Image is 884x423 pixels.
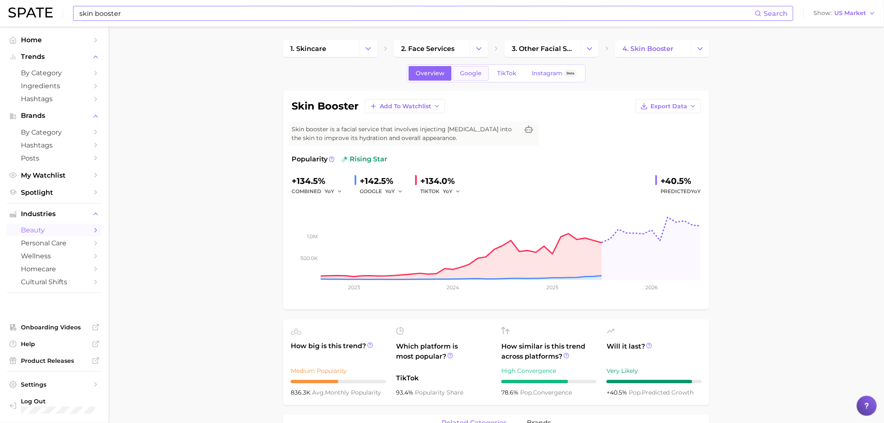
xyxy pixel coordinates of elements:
[443,188,452,195] span: YoY
[532,70,562,77] span: Instagram
[21,278,88,286] span: cultural shifts
[7,33,102,46] a: Home
[312,389,325,396] abbr: average
[365,99,445,113] button: Add to Watchlist
[21,36,88,44] span: Home
[629,389,642,396] abbr: popularity index
[525,66,584,81] a: InstagramBeta
[312,389,381,396] span: monthly popularity
[21,357,88,364] span: Product Releases
[360,186,409,196] div: GOOGLE
[396,341,491,369] span: Which platform is most popular?
[835,11,866,15] span: US Market
[290,45,326,53] span: 1. skincare
[460,70,482,77] span: Google
[21,171,88,179] span: My Watchlist
[636,99,701,113] button: Export Data
[21,324,88,331] span: Onboarding Videos
[420,174,466,188] div: +134.0%
[292,154,328,164] span: Popularity
[325,186,343,196] button: YoY
[7,378,102,391] a: Settings
[21,381,88,388] span: Settings
[420,186,466,196] div: TIKTOK
[291,341,386,362] span: How big is this trend?
[21,210,88,218] span: Industries
[401,45,455,53] span: 2. face services
[812,8,878,19] button: ShowUS Market
[341,156,348,163] img: rising star
[348,284,360,290] tspan: 2023
[21,112,88,120] span: Brands
[21,128,88,136] span: by Category
[622,45,674,53] span: 4. skin booster
[470,40,488,57] button: Change Category
[520,389,572,396] span: convergence
[650,103,687,110] span: Export Data
[512,45,574,53] span: 3. other facial services
[341,154,387,164] span: rising star
[21,265,88,273] span: homecare
[501,389,520,396] span: 78.6%
[79,6,755,20] input: Search here for a brand, industry, or ingredient
[691,40,709,57] button: Change Category
[291,389,312,396] span: 836.3k
[21,226,88,234] span: beauty
[691,188,701,194] span: YoY
[7,224,102,237] a: beauty
[7,152,102,165] a: Posts
[447,284,460,290] tspan: 2024
[292,186,348,196] div: combined
[21,154,88,162] span: Posts
[292,125,519,143] span: Skin booster is a facial service that involves injecting [MEDICAL_DATA] into the skin to improve ...
[21,239,88,247] span: personal care
[385,186,403,196] button: YoY
[443,186,461,196] button: YoY
[21,53,88,61] span: Trends
[21,340,88,348] span: Help
[396,373,491,383] span: TikTok
[501,366,597,376] div: High Convergence
[501,380,597,383] div: 7 / 10
[292,101,358,111] h1: skin booster
[7,66,102,79] a: by Category
[490,66,523,81] a: TikTok
[7,262,102,275] a: homecare
[453,66,489,81] a: Google
[415,389,463,396] span: popularity share
[283,40,359,57] a: 1. skincare
[497,70,516,77] span: TikTok
[394,40,470,57] a: 2. face services
[21,95,88,103] span: Hashtags
[7,51,102,63] button: Trends
[8,8,53,18] img: SPATE
[7,354,102,367] a: Product Releases
[291,380,386,383] div: 5 / 10
[764,10,788,18] span: Search
[581,40,599,57] button: Change Category
[607,389,629,396] span: +40.5%
[566,70,574,77] span: Beta
[21,82,88,90] span: Ingredients
[396,389,415,396] span: 93.4%
[7,208,102,220] button: Industries
[385,188,395,195] span: YoY
[360,174,409,188] div: +142.5%
[409,66,452,81] a: Overview
[660,186,701,196] span: Predicted
[546,284,559,290] tspan: 2025
[7,338,102,350] a: Help
[21,141,88,149] span: Hashtags
[629,389,694,396] span: predicted growth
[291,366,386,376] div: Medium Popularity
[660,174,701,188] div: +40.5%
[7,126,102,139] a: by Category
[21,398,108,405] span: Log Out
[646,284,658,290] tspan: 2026
[814,11,832,15] span: Show
[292,174,348,188] div: +134.5%
[416,70,445,77] span: Overview
[7,169,102,182] a: My Watchlist
[7,275,102,288] a: cultural shifts
[380,103,431,110] span: Add to Watchlist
